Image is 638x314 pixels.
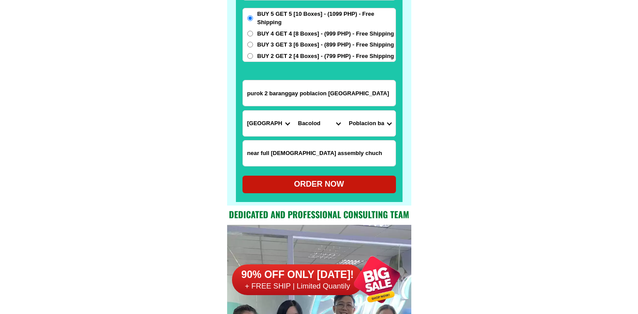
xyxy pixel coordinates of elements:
[243,141,396,166] input: Input LANDMARKOFLOCATION
[242,178,396,190] div: ORDER NOW
[247,42,253,47] input: BUY 3 GET 3 [6 Boxes] - (899 PHP) - Free Shipping
[247,53,253,59] input: BUY 2 GET 2 [4 Boxes] - (799 PHP) - Free Shipping
[247,31,253,36] input: BUY 4 GET 4 [8 Boxes] - (999 PHP) - Free Shipping
[257,29,394,38] span: BUY 4 GET 4 [8 Boxes] - (999 PHP) - Free Shipping
[232,268,364,282] h6: 90% OFF ONLY [DATE]!
[243,80,396,106] input: Input address
[243,111,294,136] select: Select province
[232,282,364,291] h6: + FREE SHIP | Limited Quantily
[257,10,396,27] span: BUY 5 GET 5 [10 Boxes] - (1099 PHP) - Free Shipping
[257,52,394,61] span: BUY 2 GET 2 [4 Boxes] - (799 PHP) - Free Shipping
[247,15,253,21] input: BUY 5 GET 5 [10 Boxes] - (1099 PHP) - Free Shipping
[294,111,345,136] select: Select district
[345,111,396,136] select: Select commune
[257,40,394,49] span: BUY 3 GET 3 [6 Boxes] - (899 PHP) - Free Shipping
[227,208,411,221] h2: Dedicated and professional consulting team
